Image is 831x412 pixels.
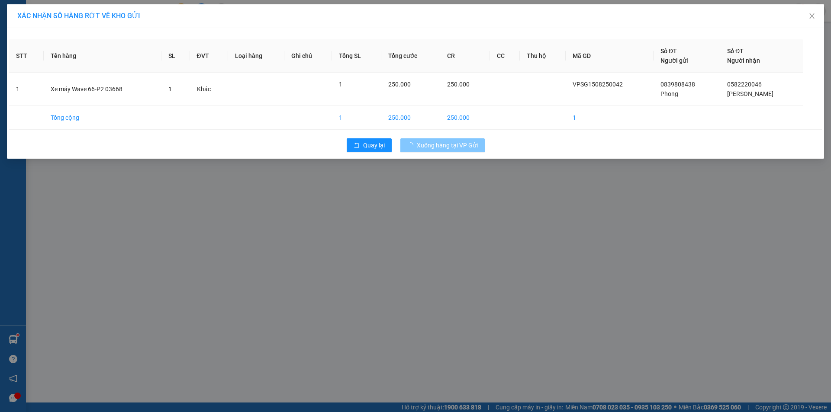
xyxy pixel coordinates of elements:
td: Khác [190,73,228,106]
th: Loại hàng [228,39,285,73]
div: 0903974048 [7,49,77,61]
th: SL [161,39,190,73]
span: loading [407,142,417,148]
td: 1 [566,106,654,130]
span: TC: [83,55,94,64]
td: 1 [332,106,381,130]
span: Nhận: [83,8,103,17]
button: Close [800,4,824,29]
th: Tên hàng [44,39,161,73]
div: VP [PERSON_NAME] [7,7,77,28]
span: 0839808438 [660,81,695,88]
button: rollbackQuay lại [347,138,392,152]
span: 1 [339,81,342,88]
span: [PERSON_NAME] [727,90,773,97]
span: close [808,13,815,19]
th: Tổng SL [332,39,381,73]
span: 250.000 [388,81,411,88]
div: hiep [83,28,181,38]
th: CC [490,39,520,73]
th: CR [440,39,490,73]
span: Gửi: [7,8,21,17]
th: Mã GD [566,39,654,73]
span: 0582220046 [727,81,762,88]
span: Người nhận [727,57,760,64]
button: Xuống hàng tại VP Gửi [400,138,485,152]
div: 0336066604 [83,38,181,51]
th: Thu hộ [520,39,566,73]
th: Ghi chú [284,39,332,73]
td: 250.000 [381,106,440,130]
span: rollback [354,142,360,149]
th: Tổng cước [381,39,440,73]
div: VP [GEOGRAPHIC_DATA] [83,7,181,28]
span: Người gửi [660,57,688,64]
th: ĐVT [190,39,228,73]
td: 250.000 [440,106,490,130]
span: Xuống hàng tại VP Gửi [417,141,478,150]
span: 250.000 [447,81,470,88]
td: Xe máy Wave 66-P2 03668 [44,73,161,106]
td: Tổng cộng [44,106,161,130]
td: 1 [9,73,44,106]
span: 1 [168,86,172,93]
span: Số ĐT [727,48,744,54]
span: XÁC NHẬN SỐ HÀNG RỚT VỀ KHO GỬI [17,12,140,20]
span: Số ĐT [660,48,677,54]
span: VPSG1508250042 [573,81,623,88]
span: Quay lại [363,141,385,150]
th: STT [9,39,44,73]
div: QUANG PHỤ TÙNG [7,28,77,49]
span: Phong [660,90,678,97]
